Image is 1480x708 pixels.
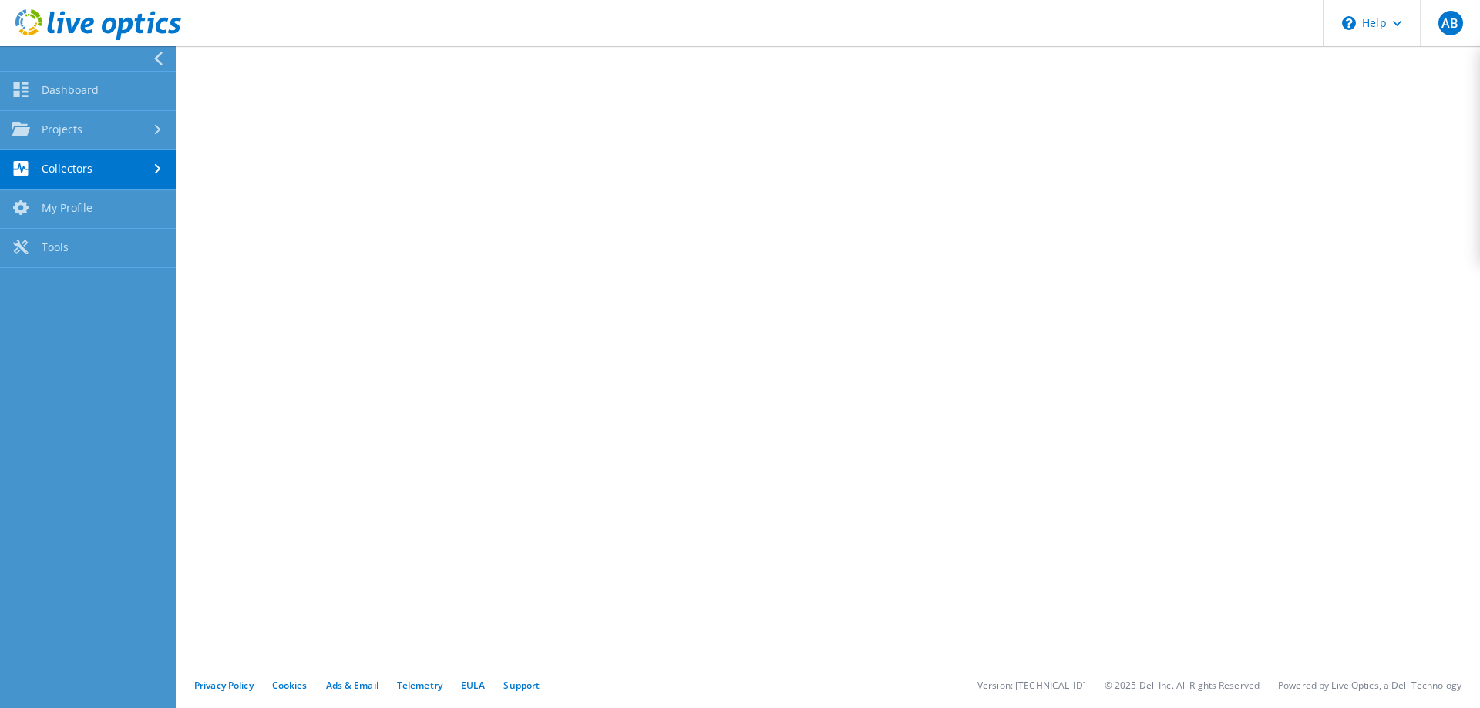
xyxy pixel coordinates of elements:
li: Version: [TECHNICAL_ID] [977,679,1086,692]
span: AB [1438,11,1463,35]
a: Ads & Email [326,679,378,692]
a: EULA [461,679,485,692]
a: Cookies [272,679,308,692]
svg: \n [1342,16,1356,30]
li: Powered by Live Optics, a Dell Technology [1278,679,1461,692]
a: Telemetry [397,679,442,692]
a: Privacy Policy [194,679,254,692]
li: © 2025 Dell Inc. All Rights Reserved [1105,679,1260,692]
a: Support [503,679,540,692]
